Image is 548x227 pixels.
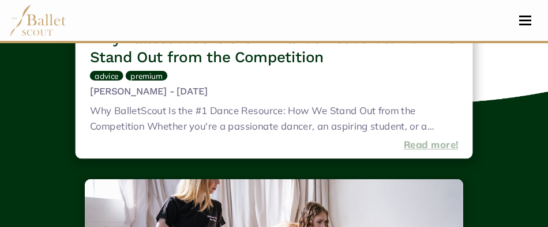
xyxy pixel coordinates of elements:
[130,71,163,81] span: premium
[90,29,458,68] h3: Why BalletScout Is the #1 Dance Resource: How We Stand Out from the Competition
[95,71,118,81] span: advice
[512,15,539,26] button: Toggle navigation
[404,137,459,153] a: Read more!
[90,103,458,137] div: Why BalletScout Is the #1 Dance Resource: How We Stand Out from the Competition Whether you're a ...
[90,86,458,99] h5: [PERSON_NAME] - [DATE]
